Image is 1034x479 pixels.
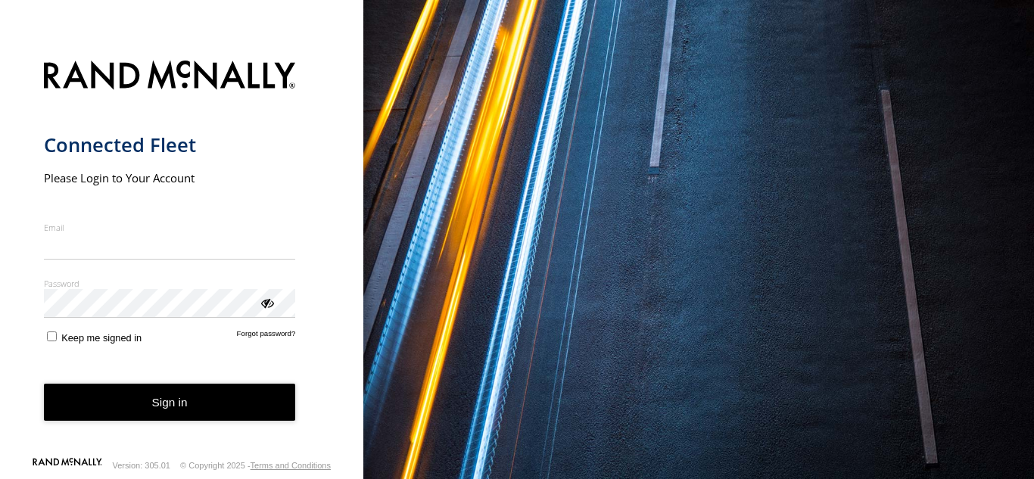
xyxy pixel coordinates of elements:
div: Version: 305.01 [113,461,170,470]
form: main [44,51,320,456]
button: Sign in [44,384,296,421]
div: © Copyright 2025 - [180,461,331,470]
label: Email [44,222,296,233]
span: Keep me signed in [61,332,142,344]
h1: Connected Fleet [44,132,296,157]
div: ViewPassword [259,294,274,309]
input: Keep me signed in [47,331,57,341]
label: Password [44,278,296,289]
a: Terms and Conditions [251,461,331,470]
img: Rand McNally [44,58,296,96]
h2: Please Login to Your Account [44,170,296,185]
a: Forgot password? [237,329,296,344]
a: Visit our Website [33,458,102,473]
